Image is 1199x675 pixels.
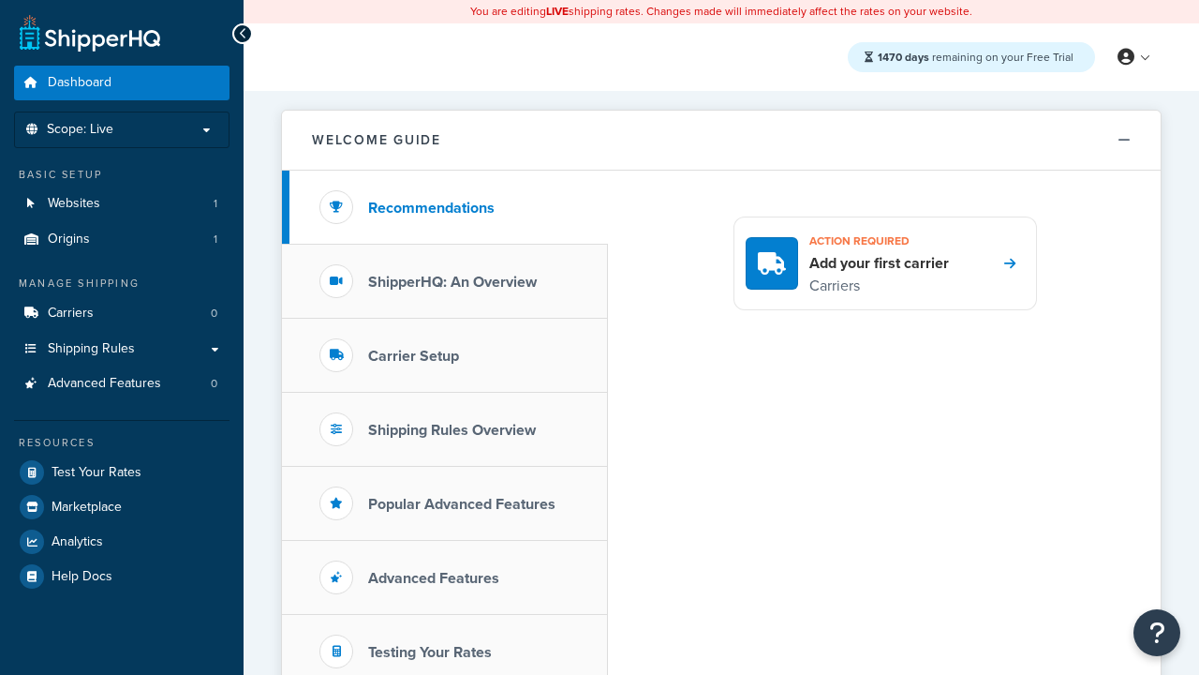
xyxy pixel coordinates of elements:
[48,196,100,212] span: Websites
[14,222,229,257] a: Origins1
[48,306,94,322] span: Carriers
[14,367,229,401] a: Advanced Features0
[14,66,229,100] a: Dashboard
[52,465,141,481] span: Test Your Rates
[1133,609,1180,656] button: Open Resource Center
[211,376,217,392] span: 0
[48,376,161,392] span: Advanced Features
[809,253,949,274] h4: Add your first carrier
[809,274,949,298] p: Carriers
[214,196,217,212] span: 1
[312,133,441,147] h2: Welcome Guide
[809,229,949,253] h3: Action required
[368,200,495,217] h3: Recommendations
[14,490,229,524] a: Marketplace
[546,3,569,20] b: LIVE
[48,341,135,357] span: Shipping Rules
[47,122,113,138] span: Scope: Live
[214,232,217,247] span: 1
[48,232,90,247] span: Origins
[52,569,112,585] span: Help Docs
[368,422,536,439] h3: Shipping Rules Overview
[14,296,229,331] li: Carriers
[14,276,229,292] div: Manage Shipping
[14,167,229,183] div: Basic Setup
[878,49,929,66] strong: 1470 days
[14,435,229,451] div: Resources
[878,49,1073,66] span: remaining on your Free Trial
[368,496,555,513] h3: Popular Advanced Features
[368,348,459,365] h3: Carrier Setup
[14,560,229,593] a: Help Docs
[14,222,229,257] li: Origins
[368,274,537,291] h3: ShipperHQ: An Overview
[48,75,111,91] span: Dashboard
[14,296,229,331] a: Carriers0
[368,644,492,661] h3: Testing Your Rates
[14,187,229,221] li: Websites
[282,111,1161,171] button: Welcome Guide
[52,534,103,550] span: Analytics
[211,306,217,322] span: 0
[368,570,499,587] h3: Advanced Features
[14,456,229,489] a: Test Your Rates
[14,367,229,401] li: Advanced Features
[14,332,229,367] a: Shipping Rules
[14,187,229,221] a: Websites1
[52,500,122,516] span: Marketplace
[14,525,229,559] a: Analytics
